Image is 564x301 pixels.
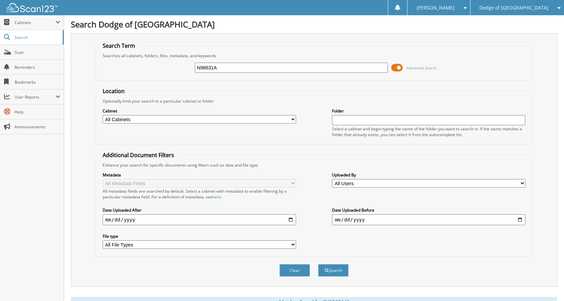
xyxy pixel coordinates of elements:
span: Search [15,35,59,40]
span: Scan [15,49,60,55]
span: Advanced Search [406,65,437,70]
label: Uploaded By [332,172,525,178]
legend: Location [99,87,128,95]
a: here [212,194,221,200]
span: Cabinets [15,20,56,25]
span: Help [15,109,60,115]
div: Searches all cabinets, folders, files, metadata, and keywords [99,53,529,59]
legend: Search Term [99,42,139,49]
span: [PERSON_NAME] [417,6,455,10]
span: Reminders [15,64,60,70]
img: scan123-logo-white.svg [7,3,58,12]
label: Metadata [103,172,296,178]
legend: Additional Document Filters [99,151,177,159]
span: User Reports [15,94,56,100]
span: Dodge of [GEOGRAPHIC_DATA] [479,6,548,10]
label: Date Uploaded After [103,207,296,213]
input: start [103,214,296,225]
label: Cabinet [103,108,296,114]
div: All metadata fields are searched by default. Select a cabinet with metadata to enable filtering b... [103,188,296,200]
label: Date Uploaded Before [332,207,525,213]
div: Select a cabinet and begin typing the name of the folder you want to search in. If the name match... [332,126,525,137]
h1: Search Dodge of [GEOGRAPHIC_DATA] [71,19,557,30]
button: Search [318,264,349,277]
span: Bookmarks [15,79,60,85]
label: File type [103,233,296,239]
button: Clear [279,264,310,277]
div: Optionally limit your search to a particular cabinet or folder [99,98,529,104]
span: Announcements [15,124,60,130]
input: end [332,214,525,225]
label: Folder [332,108,525,114]
div: Enhance your search for specific documents using filters such as date and file type. [99,162,529,168]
